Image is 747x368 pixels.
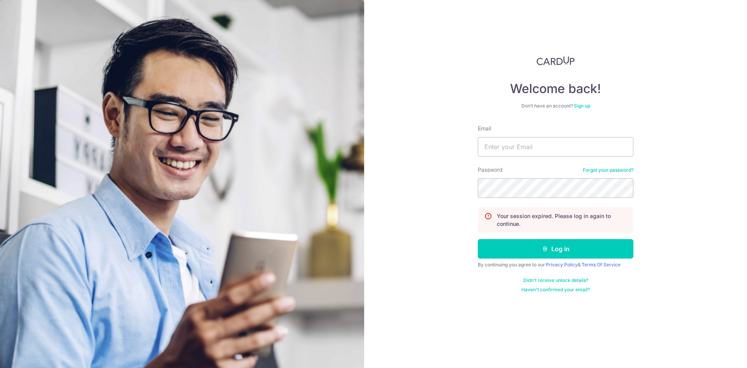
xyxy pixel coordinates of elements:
a: Privacy Policy [546,262,578,268]
a: Terms Of Service [582,262,621,268]
button: Log in [478,239,633,259]
h4: Welcome back! [478,81,633,97]
label: Password [478,166,503,174]
input: Enter your Email [478,137,633,157]
label: Email [478,125,491,132]
div: Don’t have an account? [478,103,633,109]
p: Your session expired. Please log in again to continue. [497,212,627,228]
a: Forgot your password? [583,167,633,173]
a: Didn't receive unlock details? [523,277,588,283]
img: CardUp Logo [537,56,575,65]
div: By continuing you agree to our & [478,262,633,268]
a: Sign up [574,103,590,109]
a: Haven't confirmed your email? [521,287,590,293]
